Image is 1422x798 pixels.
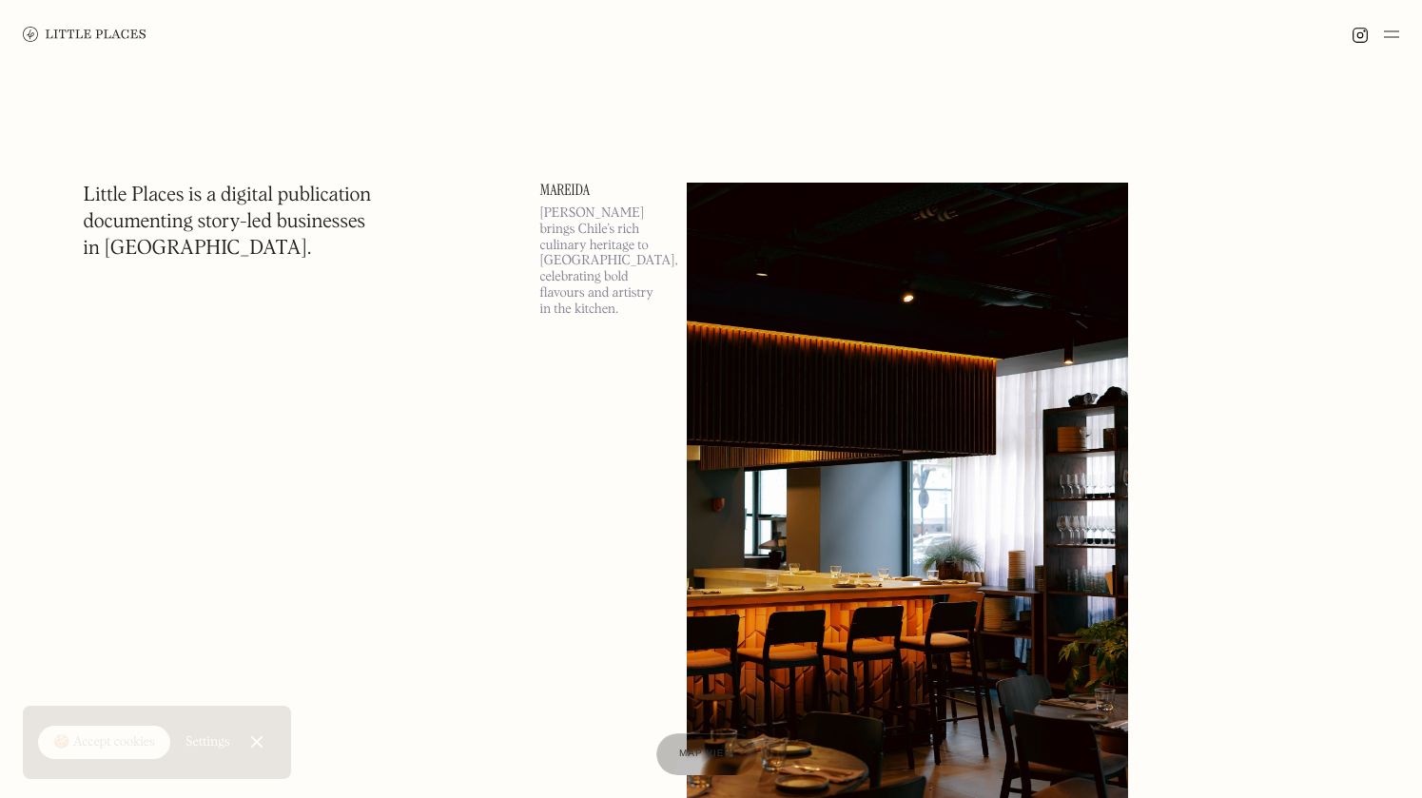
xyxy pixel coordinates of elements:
div: Settings [185,735,230,749]
p: [PERSON_NAME] brings Chile’s rich culinary heritage to [GEOGRAPHIC_DATA], celebrating bold flavou... [540,205,664,318]
a: 🍪 Accept cookies [38,726,170,760]
div: 🍪 Accept cookies [53,733,155,752]
h1: Little Places is a digital publication documenting story-led businesses in [GEOGRAPHIC_DATA]. [84,183,372,263]
a: Mareida [540,183,664,198]
span: Map view [679,749,734,759]
a: Settings [185,721,230,764]
a: Map view [656,733,757,775]
a: Close Cookie Popup [238,723,276,761]
div: Close Cookie Popup [256,742,257,743]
